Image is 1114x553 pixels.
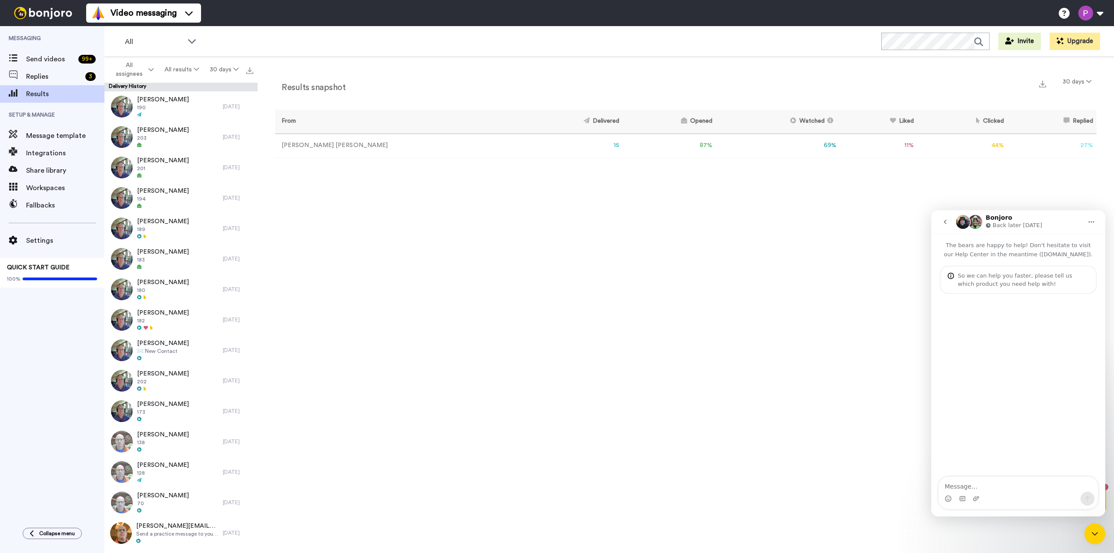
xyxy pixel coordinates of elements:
[275,110,521,134] th: From
[104,396,258,426] a: [PERSON_NAME]173[DATE]
[91,6,105,20] img: vm-color.svg
[998,33,1041,50] button: Invite
[137,195,189,202] span: 194
[1039,80,1046,87] img: export.svg
[223,103,253,110] div: [DATE]
[137,348,189,355] span: ✉️ New Contact
[1037,77,1049,90] button: Export a summary of each team member’s results that match this filter now.
[716,134,840,158] td: 69 %
[39,530,75,537] span: Collapse menu
[137,134,189,141] span: 203
[136,522,218,530] span: [PERSON_NAME][EMAIL_ADDRESS][DOMAIN_NAME]
[111,187,133,209] img: 3e51e81c-6f92-4e75-927a-656821707a23-thumb.jpg
[23,528,82,539] button: Collapse menu
[1007,134,1097,158] td: 27 %
[1,2,24,25] img: 3183ab3e-59ed-45f6-af1c-10226f767056-1659068401.jpg
[1050,33,1100,50] button: Upgrade
[137,461,189,469] span: [PERSON_NAME]
[110,522,132,544] img: 0bb4d2fe-8b80-4035-8f93-f3eaa1f66fb3-thumb.jpg
[223,438,253,445] div: [DATE]
[275,83,346,92] h2: Results snapshot
[246,67,253,74] img: export.svg
[26,200,104,211] span: Fallbacks
[137,95,189,104] span: [PERSON_NAME]
[111,248,133,270] img: 508bc732-8d58-4738-9f5b-4127e193d0c2-thumb.jpg
[159,62,205,77] button: All results
[104,487,258,518] a: [PERSON_NAME]70[DATE]
[223,255,253,262] div: [DATE]
[49,7,117,83] span: Hi [PERSON_NAME], saw you signed up & wanted to say hi from sunny [GEOGRAPHIC_DATA]! I've helped ...
[104,426,258,457] a: [PERSON_NAME]138[DATE]
[111,96,133,117] img: 04943e0f-6054-4c8e-9dda-aeb725124f0a-thumb.jpg
[137,248,189,256] span: [PERSON_NAME]
[931,210,1105,516] iframe: To enrich screen reader interactions, please activate Accessibility in Grammarly extension settings
[7,275,20,282] span: 100%
[26,148,104,158] span: Integrations
[521,134,623,158] td: 15
[137,409,189,416] span: 173
[223,316,253,323] div: [DATE]
[223,134,253,141] div: [DATE]
[137,287,189,294] span: 180
[111,400,133,422] img: d1751fd9-46b0-4c48-90da-cb3faef3b977-thumb.jpg
[26,183,104,193] span: Workspaces
[223,469,253,476] div: [DATE]
[104,91,258,122] a: [PERSON_NAME]190[DATE]
[104,518,258,548] a: [PERSON_NAME][EMAIL_ADDRESS][DOMAIN_NAME]Send a practice message to yourself[DATE]
[840,134,917,158] td: 11 %
[111,370,133,392] img: bcdd8823-c68c-4e8e-8182-715739e1e6db-thumb.jpg
[104,457,258,487] a: [PERSON_NAME]128[DATE]
[137,156,189,165] span: [PERSON_NAME]
[85,72,96,81] div: 3
[623,134,715,158] td: 87 %
[917,110,1007,134] th: Clicked
[106,57,159,82] button: All assignees
[137,165,189,172] span: 201
[26,89,104,99] span: Results
[104,305,258,335] a: [PERSON_NAME]182[DATE]
[137,500,189,507] span: 70
[111,218,133,239] img: 4aa3ea99-9903-4262-8de4-2a7712018252-thumb.jpg
[26,235,104,246] span: Settings
[104,335,258,365] a: [PERSON_NAME]✉️ New Contact[DATE]
[223,530,253,536] div: [DATE]
[111,309,133,331] img: 9f0b4eb6-b81b-4a82-ae08-4a2c0f978434-thumb.jpg
[137,126,189,134] span: [PERSON_NAME]
[125,37,183,47] span: All
[104,365,258,396] a: [PERSON_NAME]202[DATE]
[204,62,244,77] button: 30 days
[223,499,253,506] div: [DATE]
[137,469,189,476] span: 128
[917,134,1007,158] td: 44 %
[223,164,253,171] div: [DATE]
[623,110,715,134] th: Opened
[136,530,218,537] span: Send a practice message to yourself
[223,225,253,232] div: [DATE]
[111,278,133,300] img: 84aff03f-ea24-4113-b381-f29a2e58a827-thumb.jpg
[137,378,189,385] span: 202
[137,104,189,111] span: 190
[111,461,133,483] img: aeb53d75-a522-4436-93f9-3daf17cad801-thumb.jpg
[111,126,133,148] img: 6b8cc8c1-7cb6-448e-8043-d4a0d9cea7d5-thumb.jpg
[111,339,133,361] img: 222df1ff-236b-46b0-83d0-6f10ade98442-thumb.jpg
[137,187,189,195] span: [PERSON_NAME]
[26,71,82,82] span: Replies
[137,430,189,439] span: [PERSON_NAME]
[137,369,189,378] span: [PERSON_NAME]
[104,152,258,183] a: [PERSON_NAME]201[DATE]
[104,213,258,244] a: [PERSON_NAME]189[DATE]
[137,226,189,233] span: 189
[111,157,133,178] img: 1993bde2-ca29-4a88-99d4-8274114435c4-thumb.jpg
[1084,523,1105,544] iframe: Intercom live chat
[137,308,189,317] span: [PERSON_NAME]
